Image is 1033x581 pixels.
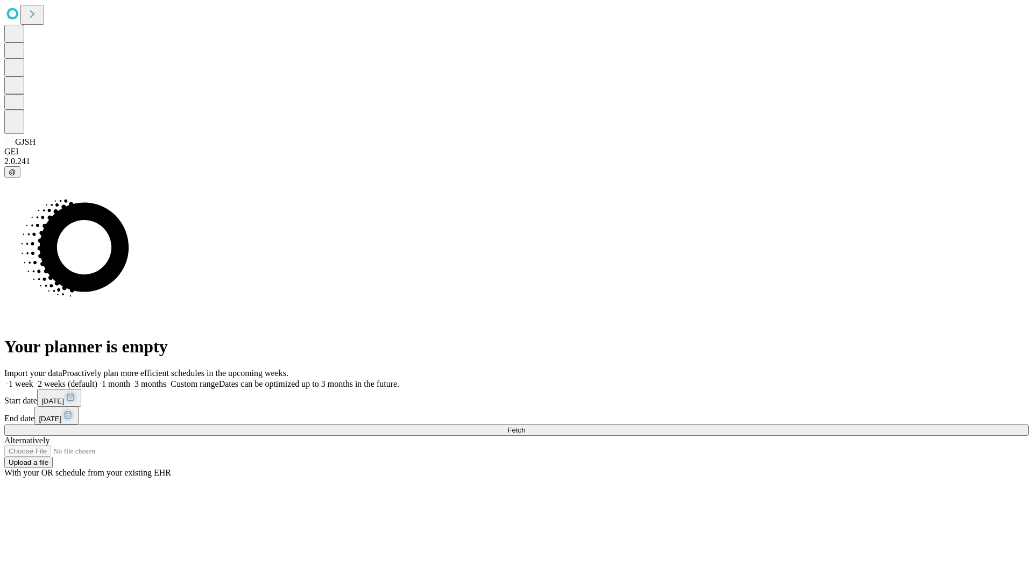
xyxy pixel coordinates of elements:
span: Proactively plan more efficient schedules in the upcoming weeks. [62,369,288,378]
span: [DATE] [41,397,64,405]
button: Upload a file [4,457,53,468]
span: Fetch [507,426,525,434]
div: 2.0.241 [4,157,1029,166]
div: End date [4,407,1029,424]
h1: Your planner is empty [4,337,1029,357]
div: GEI [4,147,1029,157]
button: Fetch [4,424,1029,436]
span: 2 weeks (default) [38,379,97,388]
span: [DATE] [39,415,61,423]
span: 1 week [9,379,33,388]
button: [DATE] [37,389,81,407]
span: @ [9,168,16,176]
button: [DATE] [34,407,79,424]
span: Import your data [4,369,62,378]
span: 1 month [102,379,130,388]
span: Alternatively [4,436,49,445]
span: Dates can be optimized up to 3 months in the future. [219,379,399,388]
span: GJSH [15,137,36,146]
span: Custom range [171,379,218,388]
span: With your OR schedule from your existing EHR [4,468,171,477]
div: Start date [4,389,1029,407]
button: @ [4,166,20,178]
span: 3 months [135,379,166,388]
